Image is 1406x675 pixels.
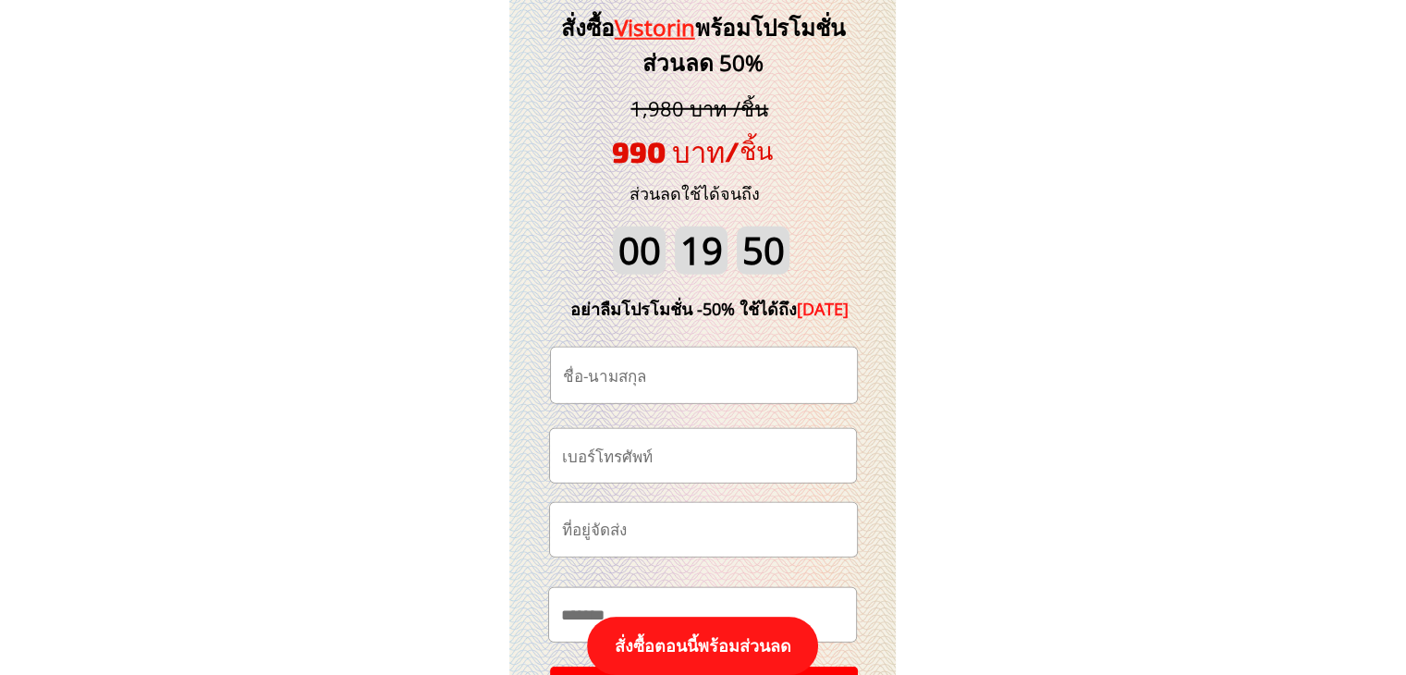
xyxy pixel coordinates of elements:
[605,180,785,207] h3: ส่วนลดใช้ได้จนถึง
[725,135,773,165] span: /ชิ้น
[557,429,849,482] input: เบอร์โทรศัพท์
[557,503,850,557] input: ที่อยู่จัดส่ง
[630,94,768,122] span: 1,980 บาท /ชิ้น
[543,296,877,323] div: อย่าลืมโปรโมชั่น -50% ใช้ได้ถึง
[797,298,849,320] span: [DATE]
[612,134,725,168] span: 990 บาท
[615,12,695,43] span: Vistorin
[530,10,876,81] h3: สั่งซื้อ พร้อมโปรโมชั่นส่วนลด 50%
[558,348,850,403] input: ชื่อ-นามสกุล
[587,617,818,675] p: สั่งซื้อตอนนี้พร้อมส่วนลด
